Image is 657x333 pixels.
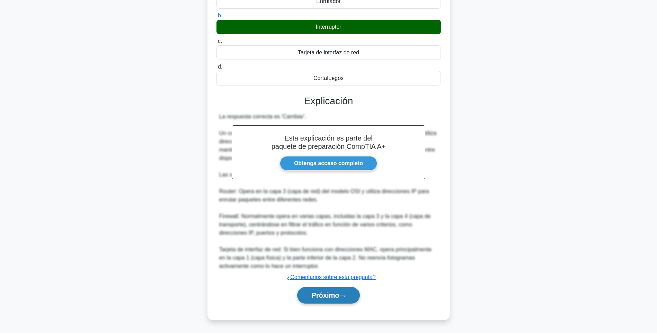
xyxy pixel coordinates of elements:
div: La respuesta correcta es 'Cambiar'. Un conmutador funciona en la capa 2 (capa de enlace de datos)... [219,112,438,270]
font: Próximo [311,291,339,299]
h3: Explicación [221,95,437,107]
a: Obtenga acceso completo [280,156,377,171]
a: ¿Comentarios sobre esta pregunta? [287,274,375,280]
div: Interruptor [216,20,441,34]
span: b. [218,12,222,18]
span: c. [218,38,222,44]
div: Tarjeta de interfaz de red [216,45,441,60]
button: Próximo [297,287,359,304]
div: Cortafuegos [216,71,441,85]
span: d. [218,64,222,70]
